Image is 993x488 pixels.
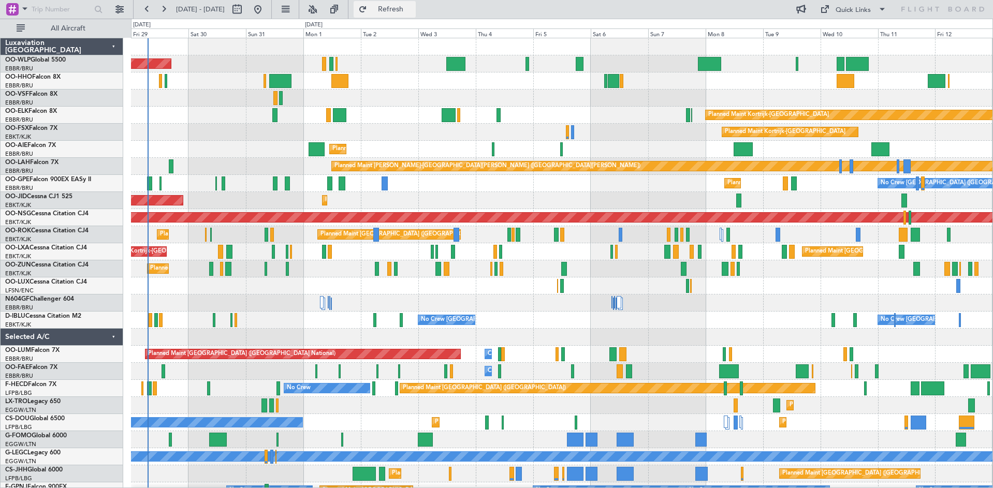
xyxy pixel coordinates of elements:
[5,159,59,166] a: OO-LAHFalcon 7X
[5,433,67,439] a: G-FOMOGlobal 6000
[150,261,271,276] div: Planned Maint Kortrijk-[GEOGRAPHIC_DATA]
[5,74,32,80] span: OO-HHO
[5,398,61,405] a: LX-TROLegacy 650
[5,347,60,353] a: OO-LUMFalcon 7X
[5,313,81,319] a: D-IBLUCessna Citation M2
[91,244,211,259] div: Planned Maint Kortrijk-[GEOGRAPHIC_DATA]
[5,194,72,200] a: OO-JIDCessna CJ1 525
[5,228,31,234] span: OO-ROK
[763,28,821,38] div: Tue 9
[5,381,56,388] a: F-HECDFalcon 7X
[5,406,36,414] a: EGGW/LTN
[790,397,857,413] div: Planned Maint Dusseldorf
[361,28,418,38] div: Tue 2
[5,467,63,473] a: CS-JHHGlobal 6000
[5,211,89,217] a: OO-NSGCessna Citation CJ4
[392,466,555,481] div: Planned Maint [GEOGRAPHIC_DATA] ([GEOGRAPHIC_DATA])
[725,124,845,140] div: Planned Maint Kortrijk-[GEOGRAPHIC_DATA]
[5,184,33,192] a: EBBR/BRU
[5,176,91,183] a: OO-GPEFalcon 900EX EASy II
[133,21,151,29] div: [DATE]
[5,245,30,251] span: OO-LXA
[5,321,31,329] a: EBKT/KJK
[5,142,27,149] span: OO-AIE
[815,1,892,18] button: Quick Links
[5,347,31,353] span: OO-LUM
[421,312,594,328] div: No Crew [GEOGRAPHIC_DATA] ([GEOGRAPHIC_DATA] National)
[5,262,89,268] a: OO-ZUNCessna Citation CJ4
[5,99,33,107] a: EBBR/BRU
[533,28,591,38] div: Fri 5
[5,296,30,302] span: N604GF
[5,270,31,277] a: EBKT/KJK
[878,28,936,38] div: Thu 11
[418,28,476,38] div: Wed 3
[727,175,915,191] div: Planned Maint [GEOGRAPHIC_DATA] ([GEOGRAPHIC_DATA] National)
[782,415,945,430] div: Planned Maint [GEOGRAPHIC_DATA] ([GEOGRAPHIC_DATA])
[5,450,27,456] span: G-LEGC
[5,416,30,422] span: CS-DOU
[27,25,109,32] span: All Aircraft
[5,364,29,371] span: OO-FAE
[5,150,33,158] a: EBBR/BRU
[131,28,188,38] div: Fri 29
[303,28,361,38] div: Mon 1
[5,108,57,114] a: OO-ELKFalcon 8X
[320,227,484,242] div: Planned Maint [GEOGRAPHIC_DATA] ([GEOGRAPHIC_DATA])
[706,28,763,38] div: Mon 8
[782,466,945,481] div: Planned Maint [GEOGRAPHIC_DATA] ([GEOGRAPHIC_DATA])
[5,457,36,465] a: EGGW/LTN
[708,107,829,123] div: Planned Maint Kortrijk-[GEOGRAPHIC_DATA]
[488,346,558,362] div: Owner Melsbroek Air Base
[354,1,416,18] button: Refresh
[5,65,33,72] a: EBBR/BRU
[5,218,31,226] a: EBKT/KJK
[5,416,65,422] a: CS-DOUGlobal 6500
[5,176,30,183] span: OO-GPE
[821,28,878,38] div: Wed 10
[5,125,29,131] span: OO-FSX
[369,6,413,13] span: Refresh
[648,28,706,38] div: Sun 7
[5,355,33,363] a: EBBR/BRU
[287,380,311,396] div: No Crew
[5,167,33,175] a: EBBR/BRU
[5,296,74,302] a: N604GFChallenger 604
[5,450,61,456] a: G-LEGCLegacy 600
[5,389,32,397] a: LFPB/LBG
[5,228,89,234] a: OO-ROKCessna Citation CJ4
[5,194,27,200] span: OO-JID
[5,398,27,405] span: LX-TRO
[5,57,31,63] span: OO-WLP
[5,82,33,90] a: EBBR/BRU
[5,253,31,260] a: EBKT/KJK
[334,158,640,174] div: Planned Maint [PERSON_NAME]-[GEOGRAPHIC_DATA][PERSON_NAME] ([GEOGRAPHIC_DATA][PERSON_NAME])
[5,304,33,312] a: EBBR/BRU
[11,20,112,37] button: All Aircraft
[5,475,32,482] a: LFPB/LBG
[160,227,281,242] div: Planned Maint Kortrijk-[GEOGRAPHIC_DATA]
[305,21,323,29] div: [DATE]
[403,380,566,396] div: Planned Maint [GEOGRAPHIC_DATA] ([GEOGRAPHIC_DATA])
[176,5,225,14] span: [DATE] - [DATE]
[435,415,598,430] div: Planned Maint [GEOGRAPHIC_DATA] ([GEOGRAPHIC_DATA])
[5,467,27,473] span: CS-JHH
[5,262,31,268] span: OO-ZUN
[246,28,303,38] div: Sun 31
[488,363,558,379] div: Owner Melsbroek Air Base
[5,108,28,114] span: OO-ELK
[32,2,91,17] input: Trip Number
[5,440,36,448] a: EGGW/LTN
[5,91,57,97] a: OO-VSFFalcon 8X
[476,28,533,38] div: Thu 4
[5,364,57,371] a: OO-FAEFalcon 7X
[5,287,34,294] a: LFSN/ENC
[332,141,495,157] div: Planned Maint [GEOGRAPHIC_DATA] ([GEOGRAPHIC_DATA])
[5,381,28,388] span: F-HECD
[5,313,25,319] span: D-IBLU
[5,133,31,141] a: EBKT/KJK
[148,346,335,362] div: Planned Maint [GEOGRAPHIC_DATA] ([GEOGRAPHIC_DATA] National)
[5,74,61,80] a: OO-HHOFalcon 8X
[5,159,30,166] span: OO-LAH
[5,211,31,217] span: OO-NSG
